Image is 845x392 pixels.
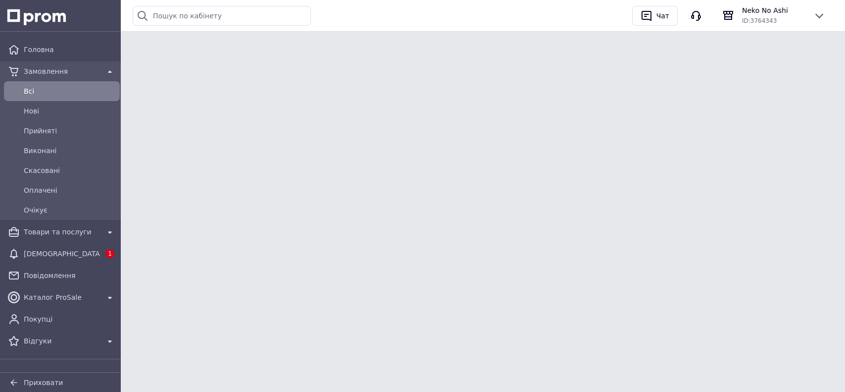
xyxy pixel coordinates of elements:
[24,249,100,259] span: [DEMOGRAPHIC_DATA]
[24,292,100,302] span: Каталог ProSale
[24,66,100,76] span: Замовлення
[24,166,116,175] span: Скасовані
[24,205,116,215] span: Очікує
[24,185,116,195] span: Оплачені
[24,106,116,116] span: Нові
[24,314,116,324] span: Покупці
[742,5,805,15] span: Neko No Ashi
[24,126,116,136] span: Прийняті
[654,8,671,23] div: Чат
[133,6,311,26] input: Пошук по кабінету
[632,6,678,26] button: Чат
[742,17,777,24] span: ID: 3764343
[24,336,100,346] span: Відгуки
[24,379,63,387] span: Приховати
[24,371,116,391] span: Показники роботи компанії
[24,271,116,280] span: Повідомлення
[24,45,116,55] span: Головна
[105,249,114,258] span: 1
[24,227,100,237] span: Товари та послуги
[24,86,116,96] span: Всi
[24,146,116,156] span: Виконані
